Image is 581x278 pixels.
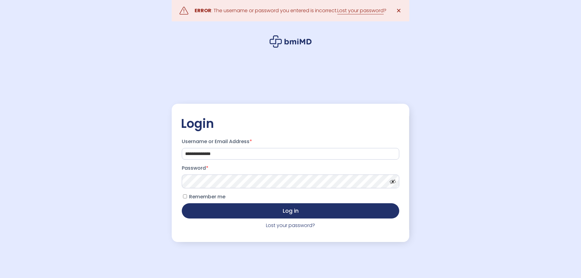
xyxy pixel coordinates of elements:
label: Username or Email Address [182,137,399,146]
span: Remember me [189,193,225,200]
h2: Login [181,116,400,131]
a: ✕ [393,5,405,17]
span: ✕ [396,6,401,15]
a: Lost your password? [266,222,315,229]
input: Remember me [183,194,187,198]
div: : The username or password you entered is incorrect. ? [195,6,386,15]
strong: ERROR [195,7,211,14]
label: Password [182,163,399,173]
button: Log in [182,203,399,218]
a: Lost your password [337,7,384,14]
